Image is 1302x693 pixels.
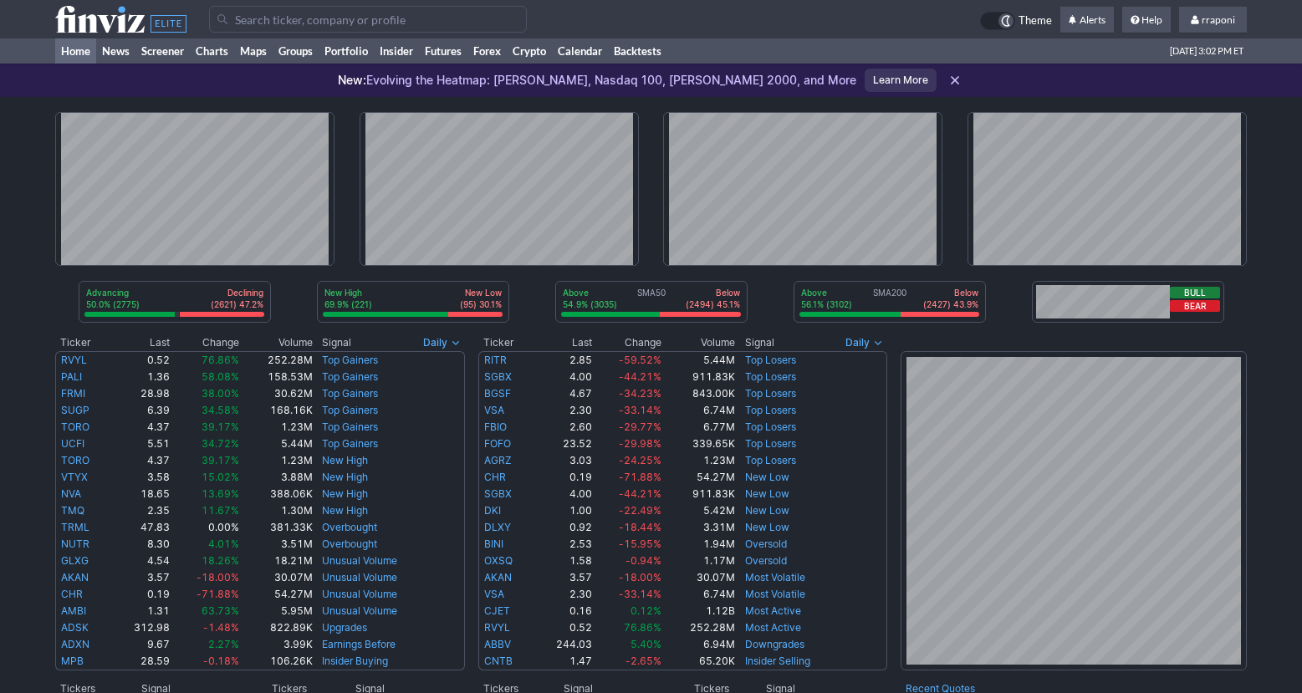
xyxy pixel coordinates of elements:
[96,38,135,64] a: News
[619,420,661,433] span: -29.77%
[534,452,594,469] td: 3.03
[745,487,789,500] a: New Low
[209,6,527,33] input: Search
[845,334,870,351] span: Daily
[484,571,512,583] a: AKAN
[322,437,378,450] a: Top Gainers
[135,38,190,64] a: Screener
[686,298,740,310] p: (2494) 45.1%
[240,569,314,586] td: 30.07M
[619,404,661,416] span: -33.14%
[240,486,314,502] td: 388.06K
[534,385,594,402] td: 4.67
[745,604,801,617] a: Most Active
[608,38,667,64] a: Backtests
[923,287,978,298] p: Below
[534,636,594,653] td: 244.03
[619,437,661,450] span: -29.98%
[111,619,171,636] td: 312.98
[662,469,736,486] td: 54.27M
[202,504,239,517] span: 11.67%
[322,638,396,650] a: Earnings Before
[745,521,789,533] a: New Low
[745,404,796,416] a: Top Losers
[111,569,171,586] td: 3.57
[484,454,512,466] a: AGRZ
[190,38,234,64] a: Charts
[240,334,314,351] th: Volume
[745,370,796,383] a: Top Losers
[1019,12,1052,30] span: Theme
[484,370,512,383] a: SGBX
[801,287,852,298] p: Above
[624,621,661,634] span: 76.86%
[484,655,513,667] a: CNTB
[507,38,552,64] a: Crypto
[662,636,736,653] td: 6.94M
[619,504,661,517] span: -22.49%
[61,588,83,600] a: CHR
[745,454,796,466] a: Top Losers
[619,521,661,533] span: -18.44%
[801,298,852,310] p: 56.1% (3102)
[61,521,89,533] a: TRML
[534,553,594,569] td: 1.58
[484,521,511,533] a: DLXY
[240,436,314,452] td: 5.44M
[240,636,314,653] td: 3.99K
[1179,7,1247,33] a: rraponi
[202,437,239,450] span: 34.72%
[111,402,171,419] td: 6.39
[322,621,367,634] a: Upgrades
[61,538,89,550] a: NUTR
[534,486,594,502] td: 4.00
[55,334,111,351] th: Ticker
[534,653,594,670] td: 1.47
[799,287,980,312] div: SMA200
[240,603,314,619] td: 5.95M
[234,38,273,64] a: Maps
[211,298,263,310] p: (2621) 47.2%
[61,437,84,450] a: UCFI
[322,487,368,500] a: New High
[619,471,661,483] span: -71.88%
[923,298,978,310] p: (2427) 43.9%
[625,554,661,567] span: -0.94%
[322,471,368,483] a: New High
[467,38,507,64] a: Forex
[111,636,171,653] td: 9.67
[240,419,314,436] td: 1.23M
[1202,13,1235,26] span: rraponi
[111,586,171,603] td: 0.19
[111,436,171,452] td: 5.51
[324,287,372,298] p: New High
[111,502,171,519] td: 2.35
[619,387,661,400] span: -34.23%
[61,471,88,483] a: VTYX
[662,351,736,369] td: 5.44M
[197,588,239,600] span: -71.88%
[460,287,502,298] p: New Low
[240,351,314,369] td: 252.28M
[1170,287,1220,298] button: Bull
[662,519,736,536] td: 3.31M
[745,538,787,550] a: Oversold
[322,420,378,433] a: Top Gainers
[211,287,263,298] p: Declining
[662,334,736,351] th: Volume
[619,538,661,550] span: -15.95%
[745,336,774,349] span: Signal
[61,638,89,650] a: ADXN
[240,619,314,636] td: 822.89K
[319,38,374,64] a: Portfolio
[240,385,314,402] td: 30.62M
[61,504,84,517] a: TMQ
[111,369,171,385] td: 1.36
[322,538,377,550] a: Overbought
[745,437,796,450] a: Top Losers
[619,571,661,583] span: -18.00%
[419,334,465,351] button: Signals interval
[662,619,736,636] td: 252.28M
[484,487,512,500] a: SGBX
[324,298,372,310] p: 69.9% (221)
